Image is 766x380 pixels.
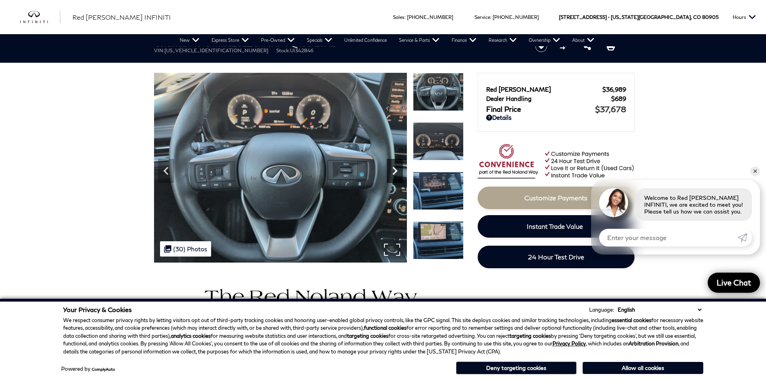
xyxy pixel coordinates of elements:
a: Final Price $37,678 [486,104,626,114]
span: $37,678 [595,104,626,114]
a: Express Store [205,34,255,46]
a: Customize Payments [478,187,635,209]
img: INFINITI [20,11,60,24]
span: $689 [611,95,626,102]
a: Research [483,34,523,46]
a: About [566,34,600,46]
a: 24 Hour Test Drive [478,246,635,268]
span: Customize Payments [524,194,587,201]
a: Privacy Policy [552,340,586,347]
strong: Arbitration Provision [628,340,678,347]
span: : [405,14,406,20]
a: [PHONE_NUMBER] [407,14,453,20]
a: Pre-Owned [255,34,301,46]
span: UI342846 [290,47,314,53]
nav: Main Navigation [174,34,600,46]
span: Instant Trade Value [527,222,583,230]
button: Deny targeting cookies [456,362,577,374]
img: Certified Used 2022 Grand Blue INFINITI LUXE image 14 [413,122,464,160]
span: : [490,14,491,20]
button: Allow all cookies [583,362,703,374]
a: Dealer Handling $689 [486,95,626,102]
div: Next [387,159,403,183]
a: [STREET_ADDRESS] • [US_STATE][GEOGRAPHIC_DATA], CO 80905 [559,14,719,20]
div: Welcome to Red [PERSON_NAME] INFINITI, we are excited to meet you! Please tell us how we can assi... [636,188,752,221]
strong: functional cookies [364,325,407,331]
p: We respect consumer privacy rights by letting visitors opt out of third-party tracking cookies an... [63,316,703,356]
span: 24 Hour Test Drive [528,253,584,261]
a: Finance [446,34,483,46]
img: Certified Used 2022 Grand Blue INFINITI LUXE image 15 [413,172,464,210]
span: Your Privacy & Cookies [63,306,132,313]
strong: analytics cookies [171,333,211,339]
div: Previous [158,159,174,183]
img: Agent profile photo [599,188,628,217]
div: Powered by [61,366,115,372]
img: Certified Used 2022 Grand Blue INFINITI LUXE image 16 [413,221,464,259]
a: Service & Parts [393,34,446,46]
span: Service [474,14,490,20]
span: Sales [393,14,405,20]
span: Red [PERSON_NAME] INFINITI [72,13,171,21]
span: Red [PERSON_NAME] [486,86,602,93]
span: VIN: [154,47,164,53]
a: Specials [301,34,338,46]
div: Language: [589,307,614,312]
img: Certified Used 2022 Grand Blue INFINITI LUXE image 13 [154,73,407,263]
select: Language Select [616,306,703,314]
img: Certified Used 2022 Grand Blue INFINITI LUXE image 13 [413,73,464,111]
a: ComplyAuto [92,367,115,372]
span: $36,989 [602,86,626,93]
span: [US_VEHICLE_IDENTIFICATION_NUMBER] [164,47,268,53]
a: Red [PERSON_NAME] INFINITI [72,12,171,22]
a: [PHONE_NUMBER] [493,14,539,20]
button: Compare Vehicle [559,40,571,52]
div: (30) Photos [160,241,211,257]
a: Details [486,114,626,121]
a: Live Chat [708,273,760,293]
a: Instant Trade Value [478,215,633,238]
span: Live Chat [713,277,755,288]
a: infiniti [20,11,60,24]
a: New [174,34,205,46]
input: Enter your message [599,229,737,246]
a: Ownership [523,34,566,46]
strong: targeting cookies [347,333,388,339]
span: Stock: [276,47,290,53]
a: Red [PERSON_NAME] $36,989 [486,86,626,93]
a: Submit [737,229,752,246]
span: Final Price [486,105,595,113]
span: Dealer Handling [486,95,611,102]
a: Unlimited Confidence [338,34,393,46]
strong: targeting cookies [509,333,551,339]
strong: essential cookies [612,317,651,323]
